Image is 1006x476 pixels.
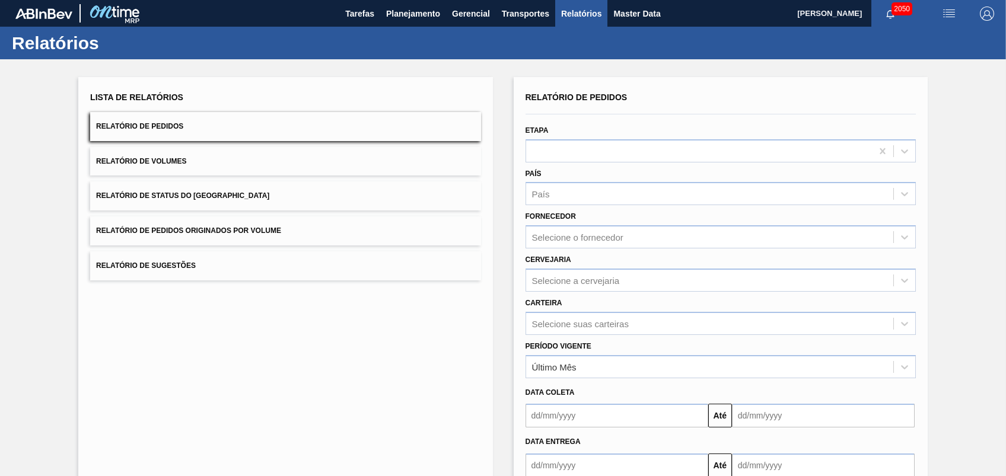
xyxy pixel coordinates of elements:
input: dd/mm/yyyy [526,404,708,427]
button: Relatório de Pedidos Originados por Volume [90,216,480,245]
span: Relatório de Status do [GEOGRAPHIC_DATA] [96,191,269,200]
div: Selecione a cervejaria [532,275,620,285]
button: Relatório de Volumes [90,147,480,176]
span: Gerencial [452,7,490,21]
span: Lista de Relatórios [90,92,183,102]
button: Relatório de Sugestões [90,251,480,280]
span: Relatórios [561,7,601,21]
button: Notificações [871,5,909,22]
label: Período Vigente [526,342,591,350]
span: Relatório de Pedidos [96,122,183,130]
h1: Relatórios [12,36,222,50]
img: Logout [980,7,994,21]
label: Etapa [526,126,549,135]
span: Master Data [613,7,660,21]
div: Selecione suas carteiras [532,318,629,328]
div: Último Mês [532,362,577,372]
span: 2050 [892,2,912,15]
span: Data coleta [526,388,575,397]
div: Selecione o fornecedor [532,232,623,242]
span: Relatório de Volumes [96,157,186,165]
button: Até [708,404,732,427]
button: Relatório de Pedidos [90,112,480,141]
label: Cervejaria [526,255,571,264]
input: dd/mm/yyyy [732,404,915,427]
span: Planejamento [386,7,440,21]
img: userActions [942,7,956,21]
span: Relatório de Pedidos Originados por Volume [96,226,281,235]
div: País [532,189,550,199]
label: País [526,170,542,178]
span: Tarefas [345,7,374,21]
span: Data entrega [526,437,581,446]
span: Relatório de Pedidos [526,92,628,102]
label: Carteira [526,299,562,307]
span: Transportes [502,7,549,21]
label: Fornecedor [526,212,576,221]
span: Relatório de Sugestões [96,261,196,270]
img: TNhmsLtSVTkK8tSr43FrP2fwEKptu5GPRR3wAAAABJRU5ErkJggg== [15,8,72,19]
button: Relatório de Status do [GEOGRAPHIC_DATA] [90,181,480,210]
